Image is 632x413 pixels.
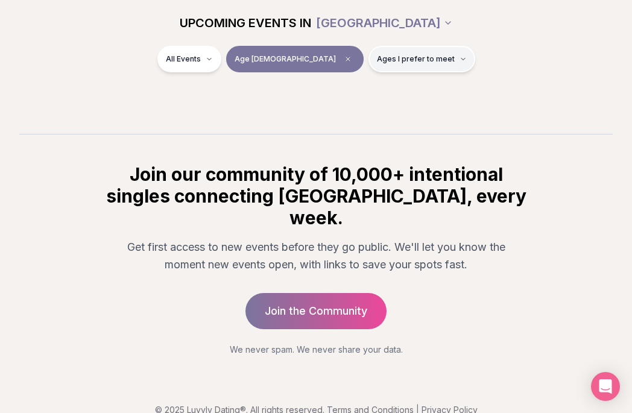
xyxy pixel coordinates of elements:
[104,163,528,229] h2: Join our community of 10,000+ intentional singles connecting [GEOGRAPHIC_DATA], every week.
[180,14,311,31] span: UPCOMING EVENTS IN
[166,54,201,64] span: All Events
[104,344,528,356] p: We never spam. We never share your data.
[316,10,453,36] button: [GEOGRAPHIC_DATA]
[591,372,620,401] div: Open Intercom Messenger
[235,54,336,64] span: Age [DEMOGRAPHIC_DATA]
[113,238,519,274] p: Get first access to new events before they go public. We'll let you know the moment new events op...
[157,46,221,72] button: All Events
[245,293,387,329] a: Join the Community
[368,46,475,72] button: Ages I prefer to meet
[226,46,364,72] button: Age [DEMOGRAPHIC_DATA]Clear age
[341,52,355,66] span: Clear age
[377,54,455,64] span: Ages I prefer to meet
